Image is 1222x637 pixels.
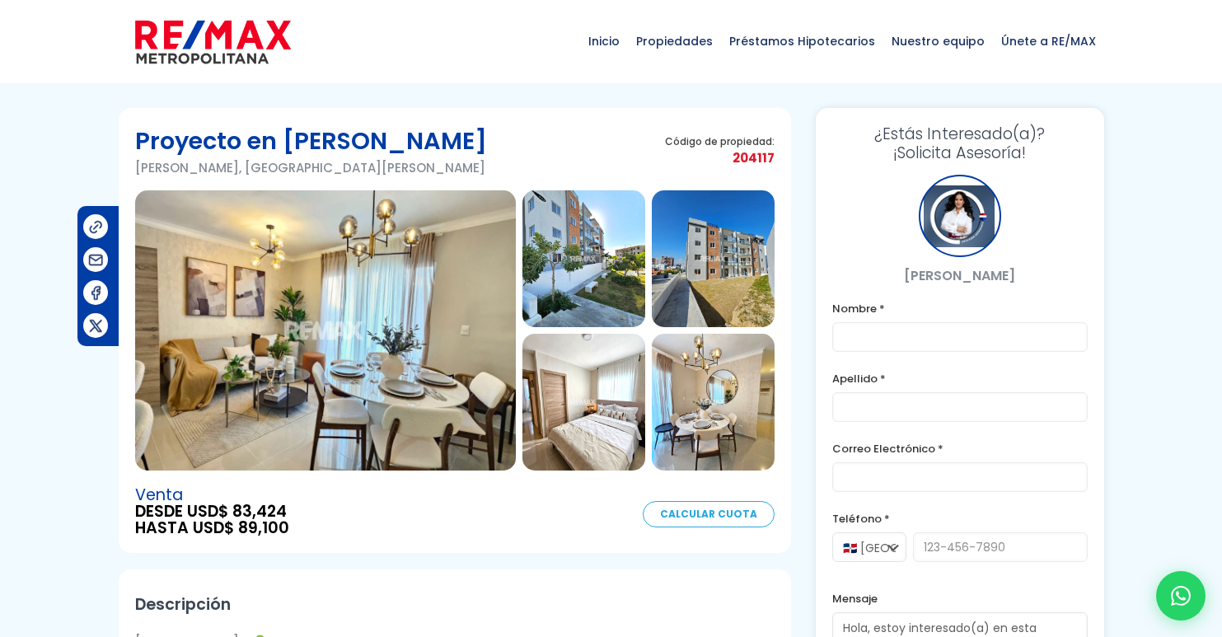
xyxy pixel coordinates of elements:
[135,520,289,536] span: HASTA USD$ 89,100
[665,148,775,168] span: 204117
[832,368,1088,389] label: Apellido *
[522,334,645,471] img: Proyecto en Jacobo Majluta
[832,438,1088,459] label: Correo Electrónico *
[522,190,645,327] img: Proyecto en Jacobo Majluta
[135,157,487,178] p: [PERSON_NAME], [GEOGRAPHIC_DATA][PERSON_NAME]
[135,586,775,623] h2: Descripción
[665,135,775,148] span: Código de propiedad:
[832,124,1088,143] span: ¿Estás Interesado(a)?
[135,190,516,471] img: Proyecto en Jacobo Majluta
[643,501,775,527] a: Calcular Cuota
[652,190,775,327] img: Proyecto en Jacobo Majluta
[832,124,1088,162] h3: ¡Solicita Asesoría!
[913,532,1088,562] input: 123-456-7890
[135,504,289,520] span: DESDE USD$ 83,424
[832,508,1088,529] label: Teléfono *
[87,284,105,302] img: Compartir
[721,16,883,66] span: Préstamos Hipotecarios
[832,298,1088,319] label: Nombre *
[135,124,487,157] h1: Proyecto en [PERSON_NAME]
[832,588,1088,609] label: Mensaje
[883,16,993,66] span: Nuestro equipo
[919,175,1001,257] div: Vanesa Perez
[135,487,289,504] span: Venta
[87,317,105,335] img: Compartir
[87,218,105,236] img: Compartir
[628,16,721,66] span: Propiedades
[993,16,1104,66] span: Únete a RE/MAX
[87,251,105,269] img: Compartir
[580,16,628,66] span: Inicio
[135,17,291,67] img: remax-metropolitana-logo
[832,265,1088,286] p: [PERSON_NAME]
[652,334,775,471] img: Proyecto en Jacobo Majluta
